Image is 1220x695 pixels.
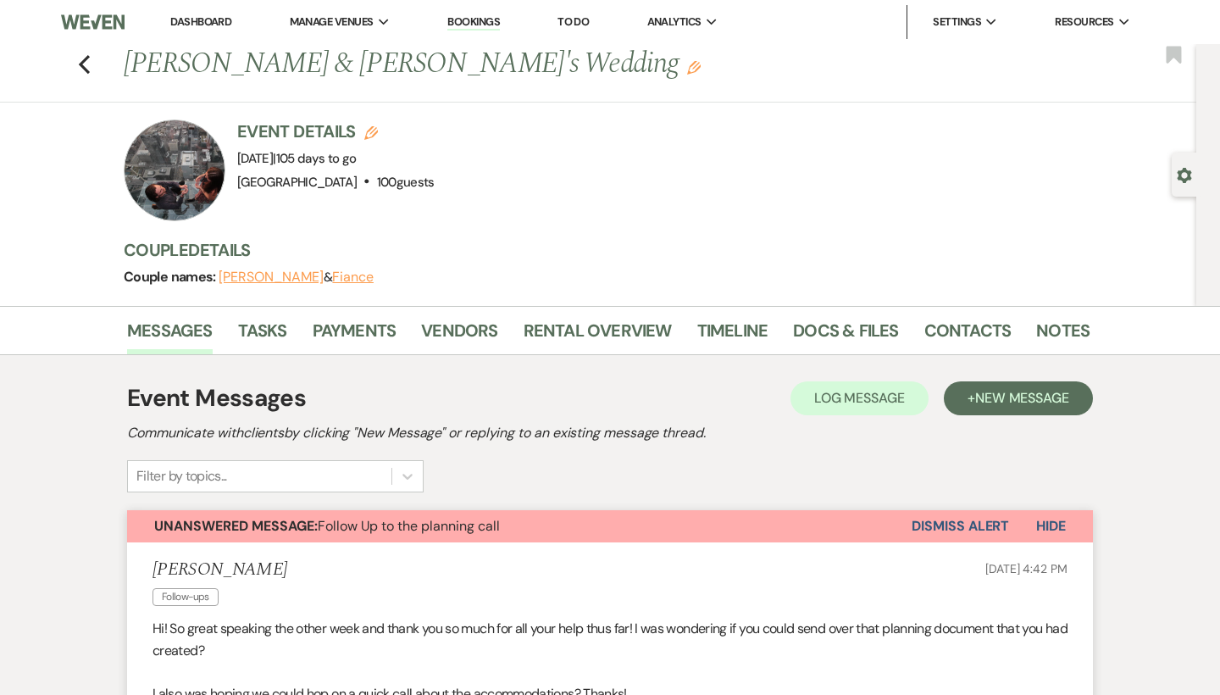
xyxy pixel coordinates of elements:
button: Log Message [790,381,929,415]
span: Log Message [814,389,905,407]
span: Couple names: [124,268,219,286]
span: Resources [1055,14,1113,31]
a: Bookings [447,14,500,31]
span: Hide [1036,517,1066,535]
p: Hi! So great speaking the other week and thank you so much for all your help thus far! I was wond... [152,618,1067,661]
button: Edit [687,59,701,75]
span: & [219,269,374,286]
a: Vendors [421,317,497,354]
span: Follow-ups [152,588,219,606]
button: Unanswered Message:Follow Up to the planning call [127,510,912,542]
img: Weven Logo [61,4,125,40]
h1: Event Messages [127,381,306,416]
button: Dismiss Alert [912,510,1009,542]
span: Analytics [647,14,701,31]
a: Notes [1036,317,1090,354]
a: Tasks [238,317,287,354]
span: 105 days to go [276,150,357,167]
div: Filter by topics... [136,466,227,486]
span: Settings [933,14,981,31]
span: Follow Up to the planning call [154,517,500,535]
span: [DATE] 4:42 PM [985,561,1067,576]
h1: [PERSON_NAME] & [PERSON_NAME]'s Wedding [124,44,883,85]
h2: Communicate with clients by clicking "New Message" or replying to an existing message thread. [127,423,1093,443]
a: Payments [313,317,396,354]
h5: [PERSON_NAME] [152,559,287,581]
a: Contacts [924,317,1012,354]
button: Hide [1009,510,1093,542]
button: Open lead details [1177,166,1192,182]
span: [DATE] [237,150,357,167]
span: Manage Venues [290,14,374,31]
strong: Unanswered Message: [154,517,318,535]
button: +New Message [944,381,1093,415]
a: Messages [127,317,213,354]
a: Timeline [697,317,768,354]
h3: Event Details [237,120,435,143]
span: 100 guests [377,174,435,191]
a: Dashboard [170,14,231,29]
span: | [273,150,356,167]
a: Docs & Files [793,317,898,354]
button: [PERSON_NAME] [219,270,324,284]
h3: Couple Details [124,238,1073,262]
a: To Do [557,14,589,29]
a: Rental Overview [524,317,672,354]
span: New Message [975,389,1069,407]
span: [GEOGRAPHIC_DATA] [237,174,357,191]
button: Fiance [332,270,374,284]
